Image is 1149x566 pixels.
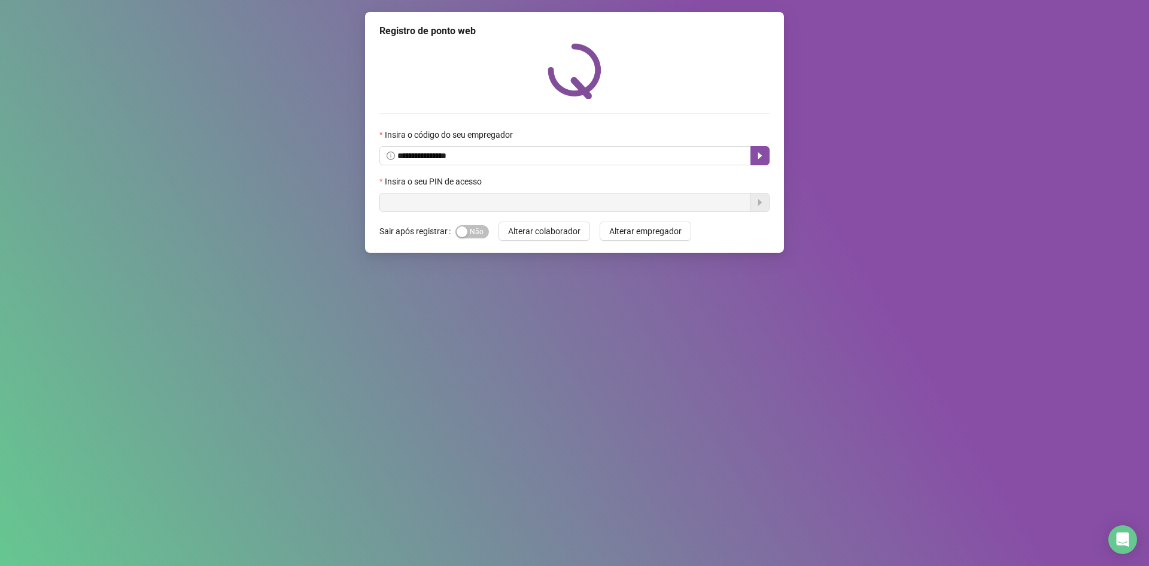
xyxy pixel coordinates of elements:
span: Alterar colaborador [508,225,580,238]
button: Alterar empregador [600,222,691,241]
label: Insira o código do seu empregador [379,128,521,141]
span: Alterar empregador [609,225,682,238]
div: Open Intercom Messenger [1108,525,1137,554]
span: info-circle [387,152,395,160]
div: Registro de ponto web [379,24,770,38]
label: Sair após registrar [379,222,455,241]
label: Insira o seu PIN de acesso [379,175,490,188]
button: Alterar colaborador [498,222,590,241]
span: caret-right [755,151,765,161]
img: QRPoint [548,43,601,99]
